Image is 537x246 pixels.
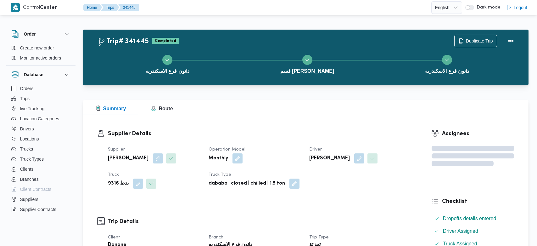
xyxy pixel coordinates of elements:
span: Trip Type [309,235,329,239]
span: Truck Types [20,155,44,163]
span: Devices [20,216,36,223]
svg: Step 2 is complete [305,57,310,62]
span: Monitor active orders [20,54,61,62]
span: Dropoffs details entered [443,216,496,221]
div: Order [6,43,76,66]
button: Order [11,30,70,38]
span: Driver Assigned [443,227,478,235]
span: Summary [96,106,126,111]
span: Supplier [108,147,125,152]
span: Drivers [20,125,34,133]
button: Client Contracts [9,184,73,194]
button: دانون فرع الاسكندريه [98,47,238,80]
b: بدط 9316 [108,180,129,187]
button: live Tracking [9,104,73,114]
h3: Trip Details [108,217,403,226]
button: Supplier Contracts [9,204,73,215]
span: Duplicate Trip [466,37,493,45]
span: Truck Type [209,173,231,177]
button: Clients [9,164,73,174]
span: Dropoffs details entered [443,215,496,222]
button: 341445 [118,4,139,11]
span: Clients [20,165,34,173]
span: Driver [309,147,322,152]
img: X8yXhbKr1z7QwAAAABJRU5ErkJggg== [11,3,20,12]
button: Trucks [9,144,73,154]
button: Suppliers [9,194,73,204]
span: Operation Model [209,147,245,152]
span: Dark mode [474,5,501,10]
b: Monthly [209,155,228,162]
h3: Assignees [442,129,514,138]
button: Locations [9,134,73,144]
h3: Order [24,30,36,38]
span: Location Categories [20,115,59,123]
b: dababa | closed | chilled | 1.5 ton [209,180,285,187]
button: Logout [504,1,530,14]
button: Home [83,4,102,11]
b: [PERSON_NAME] [309,155,350,162]
span: Logout [514,4,527,11]
span: Driver Assigned [443,228,478,234]
span: Truck [108,173,119,177]
button: Actions [505,35,517,47]
span: Create new order [20,44,54,52]
button: Drivers [9,124,73,134]
button: Trips [9,94,73,104]
span: Trips [20,95,30,102]
svg: Step 3 is complete [445,57,450,62]
button: Driver Assigned [432,226,514,236]
button: دانون فرع الاسكندريه [377,47,517,80]
span: Completed [152,38,179,44]
button: Truck Types [9,154,73,164]
button: Database [11,71,70,78]
button: Create new order [9,43,73,53]
span: Supplier Contracts [20,206,56,213]
h3: Supplier Details [108,129,403,138]
span: Client Contracts [20,186,52,193]
b: Completed [155,39,176,43]
span: دانون فرع الاسكندريه [145,67,189,75]
b: Center [40,5,57,10]
svg: Step 1 is complete [165,57,170,62]
span: Route [151,106,173,111]
span: Trucks [20,145,33,153]
button: Branches [9,174,73,184]
button: Trips [101,4,119,11]
span: دانون فرع الاسكندريه [425,67,469,75]
span: Client [108,235,120,239]
button: Orders [9,83,73,94]
div: Database [6,83,76,220]
h2: Trip# 341445 [98,37,149,46]
span: Locations [20,135,39,143]
span: Orders [20,85,34,92]
button: Devices [9,215,73,225]
span: Suppliers [20,196,38,203]
h3: Checklist [442,197,514,206]
button: Monitor active orders [9,53,73,63]
span: Branch [209,235,223,239]
span: Branches [20,175,39,183]
b: [PERSON_NAME] [108,155,148,162]
button: Duplicate Trip [454,35,497,47]
span: قسم [PERSON_NAME] [280,67,334,75]
h3: Database [24,71,43,78]
button: قسم [PERSON_NAME] [237,47,377,80]
span: live Tracking [20,105,45,112]
button: Location Categories [9,114,73,124]
button: Dropoffs details entered [432,214,514,224]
